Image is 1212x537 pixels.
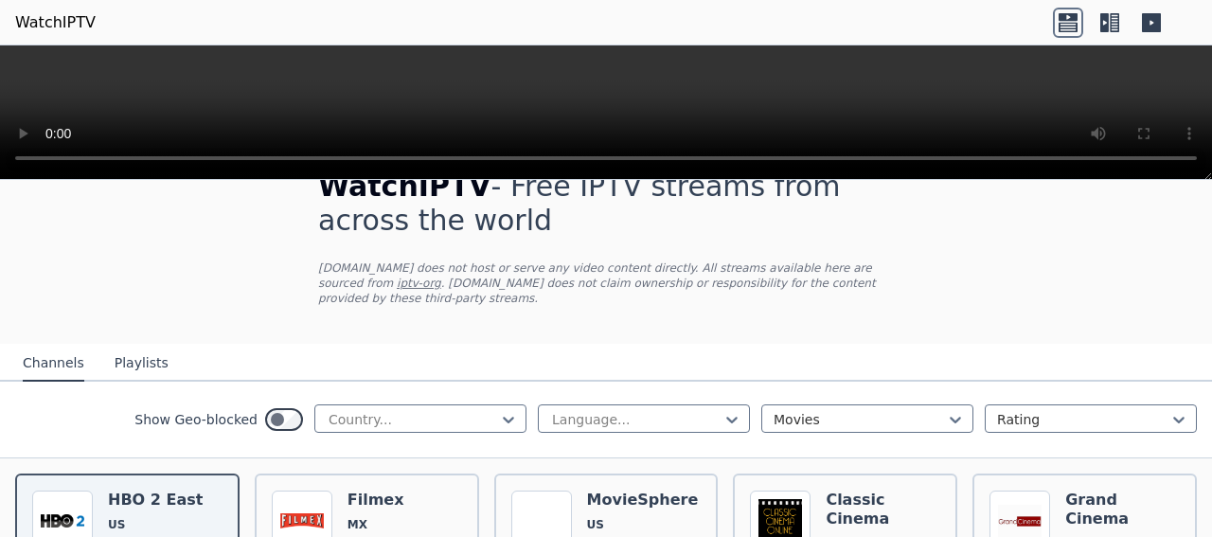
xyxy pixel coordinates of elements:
[348,491,431,510] h6: Filmex
[318,170,894,238] h1: - Free IPTV streams from across the world
[826,491,940,528] h6: Classic Cinema
[1065,491,1180,528] h6: Grand Cinema
[318,260,894,306] p: [DOMAIN_NAME] does not host or serve any video content directly. All streams available here are s...
[108,517,125,532] span: US
[318,170,491,203] span: WatchIPTV
[134,410,258,429] label: Show Geo-blocked
[587,491,699,510] h6: MovieSphere
[397,277,441,290] a: iptv-org
[115,346,169,382] button: Playlists
[23,346,84,382] button: Channels
[15,11,96,34] a: WatchIPTV
[348,517,367,532] span: MX
[587,517,604,532] span: US
[108,491,203,510] h6: HBO 2 East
